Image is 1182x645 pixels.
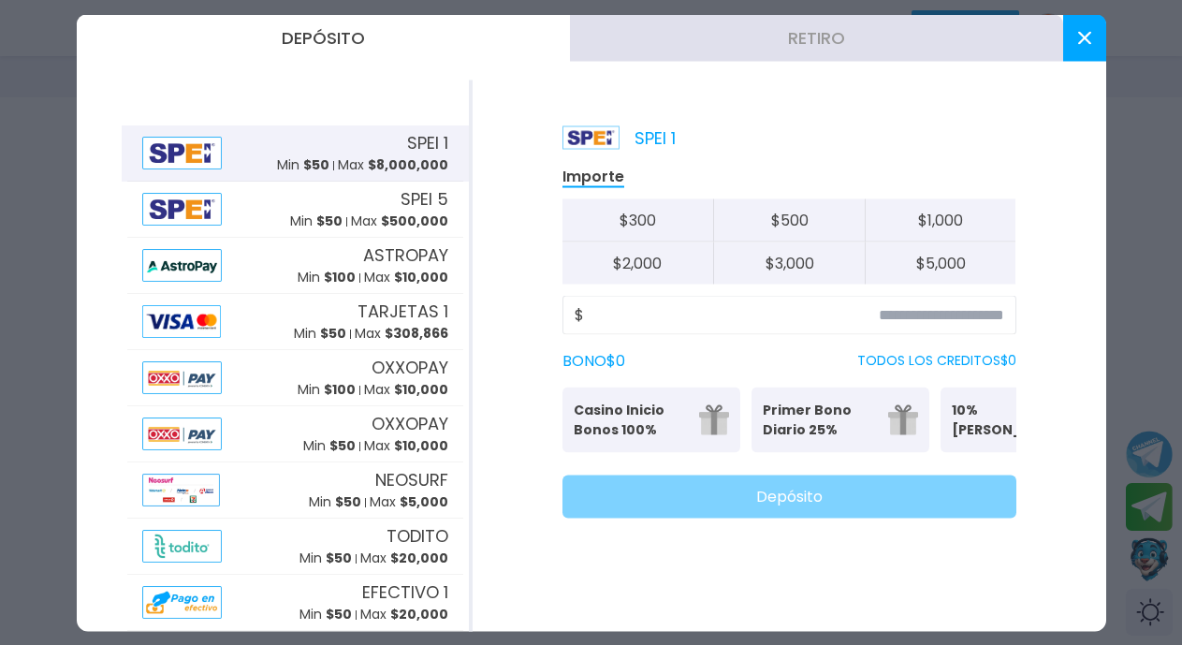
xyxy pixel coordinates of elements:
[142,304,221,337] img: Alipay
[401,186,448,212] span: SPEI 5
[298,268,356,287] p: Min
[364,436,448,456] p: Max
[387,523,448,549] span: TODITO
[324,380,356,399] span: $ 100
[299,549,352,568] p: Min
[358,299,448,324] span: TARJETAS 1
[713,242,865,284] button: $3,000
[142,417,223,449] img: Alipay
[142,192,223,225] img: Alipay
[400,492,448,511] span: $ 5,000
[575,303,584,326] span: $
[351,212,448,231] p: Max
[122,125,469,181] button: AlipaySPEI 1Min $50Max $8,000,000
[390,549,448,567] span: $ 20,000
[360,549,448,568] p: Max
[122,293,469,349] button: AlipayTARJETAS 1Min $50Max $308,866
[370,492,448,512] p: Max
[122,237,469,293] button: AlipayASTROPAYMin $100Max $10,000
[142,473,220,506] img: Alipay
[857,351,1016,371] p: TODOS LOS CREDITOS $ 0
[277,155,329,175] p: Min
[562,242,714,284] button: $2,000
[562,125,620,149] img: Platform Logo
[394,436,448,455] span: $ 10,000
[122,181,469,237] button: AlipaySPEI 5Min $50Max $500,000
[763,400,877,439] p: Primer Bono Diario 25%
[394,268,448,286] span: $ 10,000
[752,387,929,452] button: Primer Bono Diario 25%
[865,198,1016,242] button: $1,000
[562,475,1016,518] button: Depósito
[320,324,346,343] span: $ 50
[562,387,740,452] button: Casino Inicio Bonos 100%
[142,136,223,169] img: Alipay
[372,411,448,436] span: OXXOPAY
[290,212,343,231] p: Min
[363,242,448,268] span: ASTROPAY
[574,400,688,439] p: Casino Inicio Bonos 100%
[570,14,1063,61] button: Retiro
[362,579,448,605] span: EFECTIVO 1
[122,518,469,574] button: AlipayTODITOMin $50Max $20,000
[355,324,448,344] p: Max
[316,212,343,230] span: $ 50
[335,492,361,511] span: $ 50
[142,585,223,618] img: Alipay
[381,212,448,230] span: $ 500,000
[298,380,356,400] p: Min
[122,349,469,405] button: AlipayOXXOPAYMin $100Max $10,000
[142,248,223,281] img: Alipay
[142,360,223,393] img: Alipay
[385,324,448,343] span: $ 308,866
[142,529,223,562] img: Alipay
[562,125,676,150] p: SPEI 1
[562,349,625,372] label: BONO $ 0
[122,574,469,630] button: AlipayEFECTIVO 1Min $50Max $20,000
[303,436,356,456] p: Min
[390,605,448,623] span: $ 20,000
[713,198,865,242] button: $500
[326,605,352,623] span: $ 50
[299,605,352,624] p: Min
[562,198,714,242] button: $300
[303,155,329,174] span: $ 50
[294,324,346,344] p: Min
[375,467,448,492] span: NEOSURF
[372,355,448,380] span: OXXOPAY
[888,404,918,434] img: gift
[699,404,729,434] img: gift
[309,492,361,512] p: Min
[941,387,1118,452] button: 10% [PERSON_NAME]
[407,130,448,155] span: SPEI 1
[77,14,570,61] button: Depósito
[368,155,448,174] span: $ 8,000,000
[324,268,356,286] span: $ 100
[338,155,448,175] p: Max
[360,605,448,624] p: Max
[562,166,624,187] p: Importe
[326,549,352,567] span: $ 50
[952,400,1066,439] p: 10% [PERSON_NAME]
[329,436,356,455] span: $ 50
[122,405,469,462] button: AlipayOXXOPAYMin $50Max $10,000
[394,380,448,399] span: $ 10,000
[865,242,1016,284] button: $5,000
[364,380,448,400] p: Max
[122,462,469,518] button: AlipayNEOSURFMin $50Max $5,000
[364,268,448,287] p: Max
